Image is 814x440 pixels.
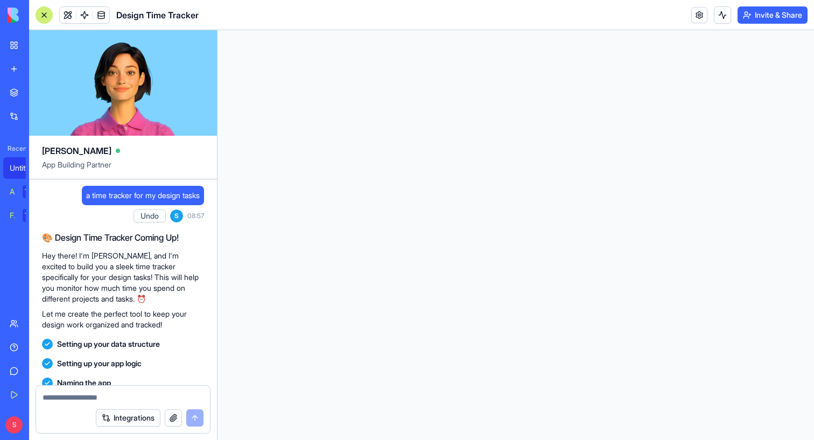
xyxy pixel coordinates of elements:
[86,190,200,201] span: a time tracker for my design tasks
[42,309,204,330] p: Let me create the perfect tool to keep your design work organized and tracked!
[3,181,46,202] a: AI Logo GeneratorTRY
[116,9,199,22] span: Design Time Tracker
[10,163,40,173] div: Untitled App
[187,212,204,220] span: 08:57
[10,186,15,197] div: AI Logo Generator
[738,6,808,24] button: Invite & Share
[57,378,111,388] span: Naming the app
[5,416,23,434] span: S
[42,159,204,179] span: App Building Partner
[57,339,160,350] span: Setting up your data structure
[10,210,15,221] div: Feedback Form
[134,209,166,222] button: Undo
[170,209,183,222] span: S
[3,144,26,153] span: Recent
[3,205,46,226] a: Feedback FormTRY
[23,209,40,222] div: TRY
[57,358,142,369] span: Setting up your app logic
[42,231,204,244] h2: 🎨 Design Time Tracker Coming Up!
[42,250,204,304] p: Hey there! I'm [PERSON_NAME], and I'm excited to build you a sleek time tracker specifically for ...
[96,409,160,427] button: Integrations
[42,144,111,157] span: [PERSON_NAME]
[23,185,40,198] div: TRY
[8,8,74,23] img: logo
[3,157,46,179] a: Untitled App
